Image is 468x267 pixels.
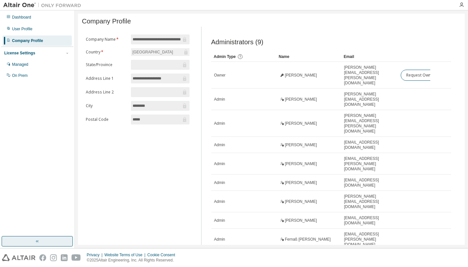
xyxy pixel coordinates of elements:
[12,38,43,43] div: Company Profile
[344,232,395,247] span: [EMAIL_ADDRESS][PERSON_NAME][DOMAIN_NAME]
[285,199,317,204] span: [PERSON_NAME]
[401,70,456,81] button: Request Owner Change
[104,252,147,258] div: Website Terms of Use
[344,194,395,209] span: [PERSON_NAME][EMAIL_ADDRESS][DOMAIN_NAME]
[344,91,395,107] span: [PERSON_NAME][EMAIL_ADDRESS][DOMAIN_NAME]
[86,117,127,122] label: Postal Code
[214,73,226,78] span: Owner
[87,252,104,258] div: Privacy
[2,254,35,261] img: altair_logo.svg
[12,73,28,78] div: On Prem
[71,254,81,261] img: youtube.svg
[214,199,225,204] span: Admin
[86,103,127,108] label: City
[3,2,84,8] img: Altair One
[86,49,127,55] label: Country
[214,54,236,59] span: Admin Type
[344,65,395,86] span: [PERSON_NAME][EMAIL_ADDRESS][PERSON_NAME][DOMAIN_NAME]
[86,90,127,95] label: Address Line 2
[214,237,225,242] span: Admin
[214,142,225,148] span: Admin
[147,252,179,258] div: Cookie Consent
[285,218,317,223] span: [PERSON_NAME]
[285,180,317,185] span: [PERSON_NAME]
[214,121,225,126] span: Admin
[86,37,127,42] label: Company Name
[214,161,225,166] span: Admin
[87,258,179,263] p: © 2025 Altair Engineering, Inc. All Rights Reserved.
[12,62,28,67] div: Managed
[344,51,396,62] div: Email
[131,49,174,56] div: [GEOGRAPHIC_DATA]
[39,254,46,261] img: facebook.svg
[214,180,225,185] span: Admin
[285,97,317,102] span: [PERSON_NAME]
[4,50,35,56] div: License Settings
[211,38,264,46] span: Administrators (9)
[279,51,339,62] div: Name
[86,76,127,81] label: Address Line 1
[285,237,331,242] span: Fernaß [PERSON_NAME]
[344,177,395,188] span: [EMAIL_ADDRESS][DOMAIN_NAME]
[344,113,395,134] span: [PERSON_NAME][EMAIL_ADDRESS][PERSON_NAME][DOMAIN_NAME]
[82,18,131,25] span: Company Profile
[61,254,68,261] img: linkedin.svg
[344,215,395,226] span: [EMAIL_ADDRESS][DOMAIN_NAME]
[285,142,317,148] span: [PERSON_NAME]
[50,254,57,261] img: instagram.svg
[285,161,317,166] span: [PERSON_NAME]
[214,218,225,223] span: Admin
[285,73,317,78] span: [PERSON_NAME]
[131,48,189,56] div: [GEOGRAPHIC_DATA]
[344,140,395,150] span: [EMAIL_ADDRESS][DOMAIN_NAME]
[86,62,127,67] label: State/Province
[214,97,225,102] span: Admin
[344,156,395,172] span: [EMAIL_ADDRESS][PERSON_NAME][DOMAIN_NAME]
[285,121,317,126] span: [PERSON_NAME]
[12,15,31,20] div: Dashboard
[12,26,32,32] div: User Profile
